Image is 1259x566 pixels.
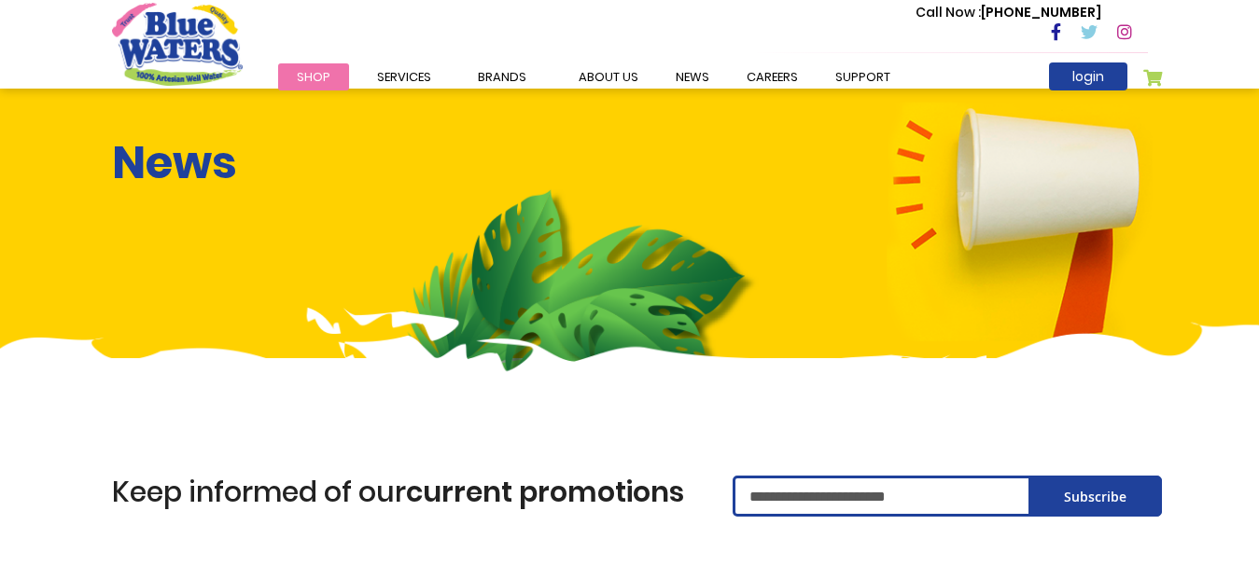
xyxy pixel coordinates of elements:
[112,3,243,85] a: store logo
[1028,476,1162,517] button: Subscribe
[297,68,330,86] span: Shop
[406,472,684,512] span: current promotions
[112,476,705,509] h1: Keep informed of our
[478,68,526,86] span: Brands
[916,3,1101,22] p: [PHONE_NUMBER]
[657,63,728,90] a: News
[358,63,450,90] a: Services
[1064,488,1126,505] span: Subscribe
[728,63,817,90] a: careers
[377,68,431,86] span: Services
[278,63,349,90] a: Shop
[817,63,909,90] a: support
[459,63,545,90] a: Brands
[112,136,237,190] h1: News
[1049,62,1127,90] a: login
[560,63,657,90] a: about us
[916,3,981,21] span: Call Now :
